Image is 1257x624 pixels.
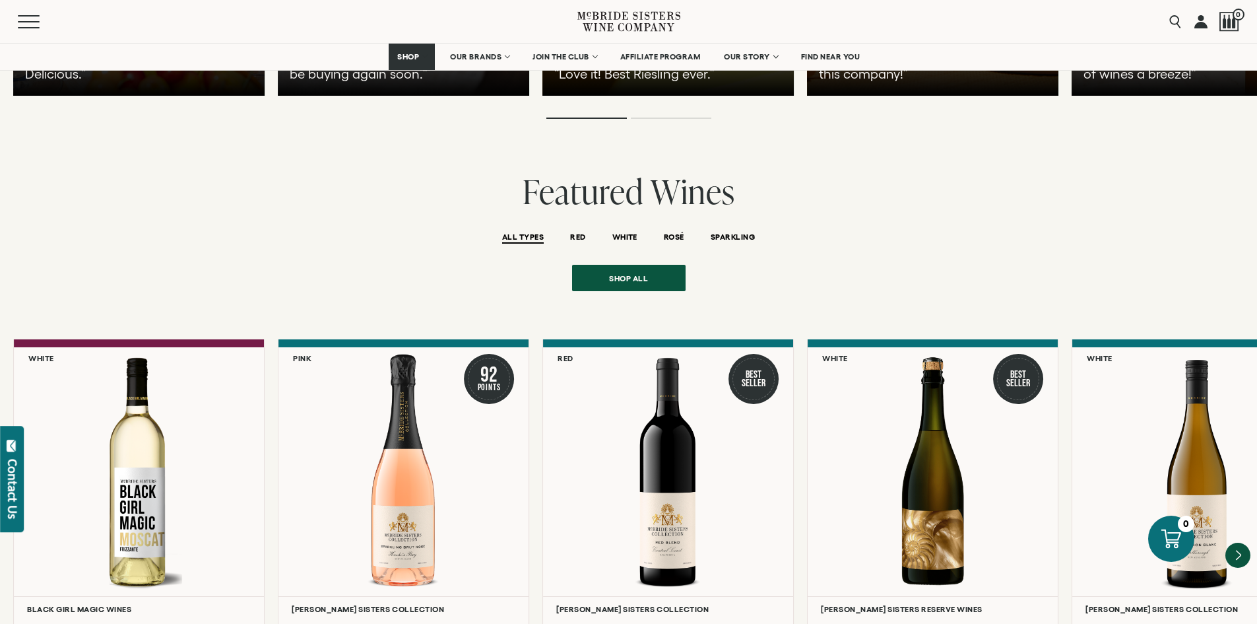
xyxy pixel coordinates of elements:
li: Page dot 2 [631,118,711,119]
button: SPARKLING [711,232,755,244]
span: Shop all [586,265,671,291]
span: SHOP [397,52,420,61]
a: OUR STORY [715,44,786,70]
button: RED [570,232,585,244]
button: WHITE [612,232,637,244]
p: “Love it! Best Riesling ever.” [554,65,766,83]
span: OUR STORY [724,52,770,61]
span: AFFILIATE PROGRAM [620,52,701,61]
button: Next [1225,543,1250,568]
div: Contact Us [6,459,19,519]
h6: Black Girl Magic Wines [27,605,251,613]
span: OUR BRANDS [450,52,501,61]
button: Mobile Menu Trigger [18,15,65,28]
h6: White [822,354,848,363]
a: JOIN THE CLUB [524,44,605,70]
a: FIND NEAR YOU [792,44,869,70]
a: SHOP [389,44,435,70]
a: OUR BRANDS [441,44,517,70]
span: JOIN THE CLUB [532,52,589,61]
a: AFFILIATE PROGRAM [612,44,709,70]
div: 0 [1178,516,1194,532]
h6: [PERSON_NAME] Sisters Reserve Wines [821,605,1045,613]
h6: White [1087,354,1112,363]
span: 0 [1233,9,1244,20]
span: Featured [523,168,643,214]
button: ROSÉ [664,232,684,244]
h6: [PERSON_NAME] Sisters Collection [292,605,515,613]
button: ALL TYPES [502,232,544,244]
span: FIND NEAR YOU [801,52,860,61]
h6: White [28,354,54,363]
h6: [PERSON_NAME] Sisters Collection [556,605,780,613]
li: Page dot 1 [546,118,627,119]
span: Wines [651,168,735,214]
a: Shop all [572,265,686,291]
h6: Red [558,354,573,363]
h6: Pink [293,354,311,363]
